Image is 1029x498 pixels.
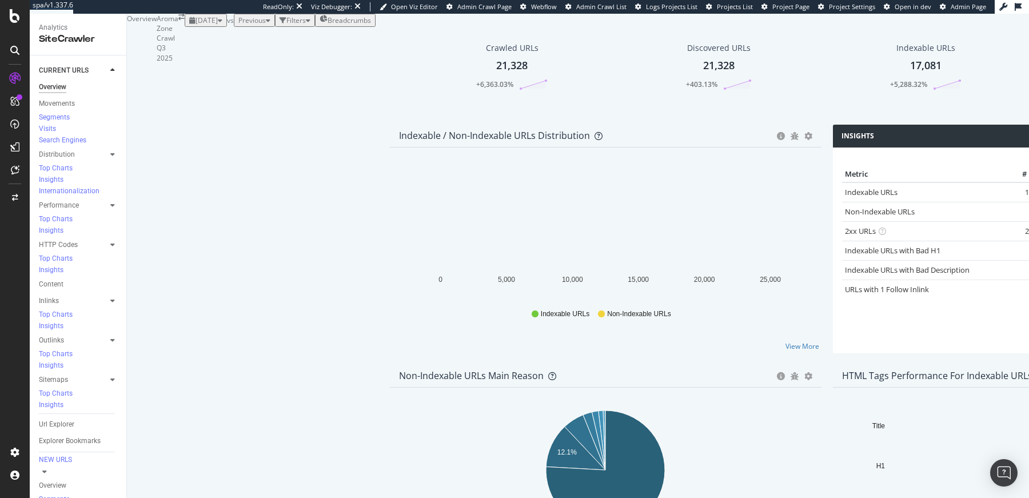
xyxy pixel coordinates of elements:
[446,2,512,11] a: Admin Crawl Page
[845,245,940,256] a: Indexable URLs with Bad H1
[804,372,812,380] div: gear
[541,309,589,319] span: Indexable URLs
[896,42,955,54] div: Indexable URLs
[39,254,73,264] div: Top Charts
[39,321,118,332] a: Insights
[39,149,75,161] div: Distribution
[39,389,73,399] div: Top Charts
[39,334,64,346] div: Outlinks
[791,372,799,380] div: bug
[39,361,63,370] div: Insights
[703,58,735,73] div: 21,328
[890,79,927,89] div: +5,288.32%
[263,2,294,11] div: ReadOnly:
[234,14,275,27] button: Previous
[717,2,753,11] span: Projects List
[39,455,72,465] div: NEW URLS
[842,166,1004,183] th: Metric
[438,276,442,284] text: 0
[557,448,577,456] text: 12.1%
[39,200,79,212] div: Performance
[39,200,107,212] a: Performance
[884,2,931,11] a: Open in dev
[39,135,98,146] a: Search Engines
[760,276,781,284] text: 25,000
[841,130,874,142] h4: Insights
[531,2,557,11] span: Webflow
[39,321,63,331] div: Insights
[39,435,118,447] a: Explorer Bookmarks
[39,98,75,110] div: Movements
[39,278,118,290] a: Content
[39,226,63,236] div: Insights
[39,175,63,185] div: Insights
[791,132,799,140] div: bug
[39,349,118,360] a: Top Charts
[39,23,117,33] div: Analytics
[910,58,942,73] div: 17,081
[391,2,438,11] span: Open Viz Editor
[635,2,697,11] a: Logs Projects List
[562,276,583,284] text: 10,000
[39,419,74,431] div: Url Explorer
[804,132,812,140] div: gear
[39,374,68,386] div: Sitemaps
[39,112,81,123] a: Segments
[845,265,970,275] a: Indexable URLs with Bad Description
[785,341,819,351] a: View More
[399,370,544,381] div: Non-Indexable URLs Main Reason
[687,42,751,54] div: Discovered URLs
[646,2,697,11] span: Logs Projects List
[951,2,986,11] span: Admin Page
[845,206,915,217] a: Non-Indexable URLs
[127,14,157,23] div: Overview
[777,372,785,380] div: circle-info
[777,132,785,140] div: circle-info
[39,214,73,224] div: Top Charts
[39,480,118,492] a: Overview
[761,2,809,11] a: Project Page
[476,79,513,89] div: +6,363.03%
[39,214,118,225] a: Top Charts
[39,265,63,275] div: Insights
[39,81,66,93] div: Overview
[39,65,107,77] a: CURRENT URLS
[39,186,118,197] a: Internationalization
[694,276,715,284] text: 20,000
[990,459,1018,487] div: Open Intercom Messenger
[39,163,118,174] a: Top Charts
[315,14,376,27] button: Breadcrumbs
[185,14,227,27] button: [DATE]
[39,98,118,110] a: Movements
[39,174,118,186] a: Insights
[380,2,438,11] a: Open Viz Editor
[39,113,70,122] div: Segments
[39,239,78,251] div: HTTP Codes
[39,400,63,410] div: Insights
[486,42,539,54] div: Crawled URLs
[227,15,234,25] span: vs
[196,15,218,25] span: 2025 Aug. 12th
[39,149,107,161] a: Distribution
[845,226,876,236] a: 2xx URLs
[39,278,63,290] div: Content
[399,166,812,298] svg: A chart.
[39,123,67,135] a: Visits
[39,124,56,134] div: Visits
[39,225,118,237] a: Insights
[39,480,66,492] div: Overview
[706,2,753,11] a: Projects List
[399,130,590,141] div: Indexable / Non-Indexable URLs Distribution
[39,334,107,346] a: Outlinks
[686,79,717,89] div: +403.13%
[39,310,73,320] div: Top Charts
[772,2,809,11] span: Project Page
[238,15,266,25] span: Previous
[39,400,118,411] a: Insights
[845,284,929,294] a: URLs with 1 Follow Inlink
[178,14,185,21] div: arrow-right-arrow-left
[496,58,528,73] div: 21,328
[328,15,371,25] span: Breadcrumbs
[275,14,315,27] button: Filters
